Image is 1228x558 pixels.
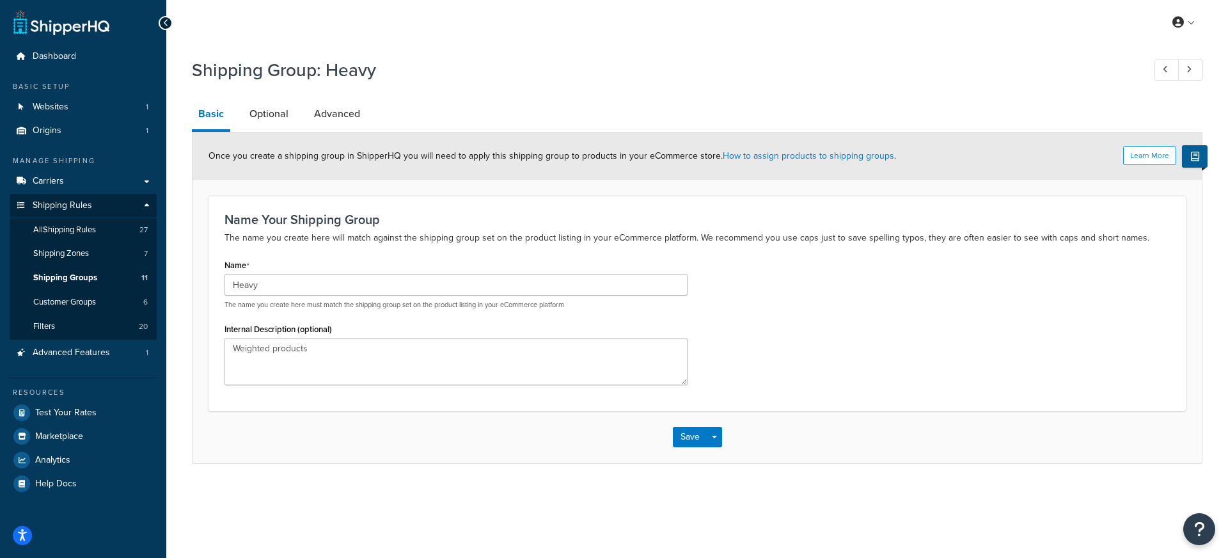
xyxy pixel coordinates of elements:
[1182,145,1208,168] button: Show Help Docs
[723,149,894,163] a: How to assign products to shipping groups
[209,149,896,163] span: Once you create a shipping group in ShipperHQ you will need to apply this shipping group to produ...
[33,176,64,187] span: Carriers
[33,51,76,62] span: Dashboard
[10,291,157,314] li: Customer Groups
[10,95,157,119] li: Websites
[35,455,70,466] span: Analytics
[146,347,148,358] span: 1
[10,119,157,143] li: Origins
[10,291,157,314] a: Customer Groups6
[35,479,77,490] span: Help Docs
[192,58,1131,83] h1: Shipping Group: Heavy
[10,387,157,398] div: Resources
[1154,60,1179,81] a: Previous Record
[224,338,688,385] textarea: Weighted products
[10,449,157,472] a: Analytics
[33,321,55,332] span: Filters
[144,248,148,259] span: 7
[224,212,1170,227] h3: Name Your Shipping Group
[10,242,157,266] a: Shipping Zones7
[33,273,97,283] span: Shipping Groups
[139,321,148,332] span: 20
[10,119,157,143] a: Origins1
[33,248,89,259] span: Shipping Zones
[33,200,92,211] span: Shipping Rules
[33,347,110,358] span: Advanced Features
[243,99,295,129] a: Optional
[10,315,157,339] a: Filters20
[10,266,157,290] li: Shipping Groups
[10,341,157,365] li: Advanced Features
[146,102,148,113] span: 1
[33,102,68,113] span: Websites
[308,99,366,129] a: Advanced
[10,242,157,266] li: Shipping Zones
[33,225,96,235] span: All Shipping Rules
[33,125,61,136] span: Origins
[10,81,157,92] div: Basic Setup
[10,45,157,68] a: Dashboard
[35,431,83,442] span: Marketplace
[139,225,148,235] span: 27
[10,170,157,193] a: Carriers
[10,218,157,242] a: AllShipping Rules27
[10,155,157,166] div: Manage Shipping
[224,324,332,334] label: Internal Description (optional)
[10,194,157,218] a: Shipping Rules
[141,273,148,283] span: 11
[10,266,157,290] a: Shipping Groups11
[1123,146,1176,165] button: Learn More
[1178,60,1203,81] a: Next Record
[10,341,157,365] a: Advanced Features1
[10,315,157,339] li: Filters
[1183,513,1215,545] button: Open Resource Center
[10,401,157,424] a: Test Your Rates
[35,408,97,418] span: Test Your Rates
[10,425,157,448] a: Marketplace
[10,194,157,340] li: Shipping Rules
[33,297,96,308] span: Customer Groups
[143,297,148,308] span: 6
[224,300,688,310] p: The name you create here must match the shipping group set on the product listing in your eCommer...
[146,125,148,136] span: 1
[10,472,157,495] a: Help Docs
[192,99,230,132] a: Basic
[224,230,1170,246] p: The name you create here will match against the shipping group set on the product listing in your...
[224,260,249,271] label: Name
[10,95,157,119] a: Websites1
[673,427,707,447] button: Save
